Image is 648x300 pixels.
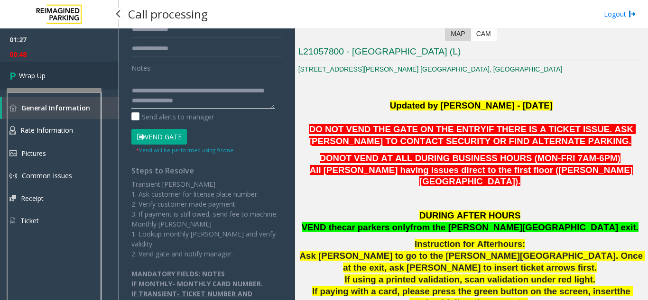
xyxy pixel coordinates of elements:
[344,274,595,284] span: If using a printed validation, scan validation under red light.
[419,210,521,220] span: DURING AFTER HOURS
[604,9,636,19] a: Logout
[136,146,233,154] small: Vend will be performed using 9 tone
[131,112,214,122] label: Send alerts to manager
[298,45,644,61] h3: L21057800 - [GEOGRAPHIC_DATA] (L)
[320,153,620,163] span: DONOT VEND AT ALL DURING BUSINESS HOURS (MON-FRI 7AM-6PM)
[342,222,410,232] span: car parkers only
[310,165,633,187] span: All [PERSON_NAME] having issues direct to the first floor ([PERSON_NAME][GEOGRAPHIC_DATA]).
[131,269,225,278] u: MANDATORY FIELDS: NOTES
[19,71,46,81] span: Wrap Up
[131,279,263,288] u: IF MONTHLY- MONTHLY CARD NUMBER.
[2,97,119,119] a: General Information
[309,124,486,134] span: DO NOT VEND THE GATE ON THE ENTRY
[629,9,636,19] img: logout
[300,251,646,273] span: Ask [PERSON_NAME] to go to the [PERSON_NAME][GEOGRAPHIC_DATA]. Once at the exit, ask [PERSON_NAME...
[410,222,639,232] span: from the [PERSON_NAME][GEOGRAPHIC_DATA] exit.
[302,222,342,232] span: VEND the
[131,60,152,73] label: Notes:
[471,27,497,41] label: CAM
[131,166,282,175] h4: Steps to Resolve
[498,239,525,249] span: hours:
[312,286,617,296] span: If paying with a card, please press the green button on the screen, insert
[298,65,563,73] a: [STREET_ADDRESS][PERSON_NAME] [GEOGRAPHIC_DATA], [GEOGRAPHIC_DATA]
[131,179,282,259] p: Transient [PERSON_NAME] 1. Ask customer for license plate number. 2. Verify customer made payment...
[123,2,213,26] h3: Call processing
[390,100,553,110] b: Updated by [PERSON_NAME] - [DATE]
[415,239,498,249] span: Instruction for After
[445,27,471,41] label: Map
[131,129,187,145] button: Vend Gate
